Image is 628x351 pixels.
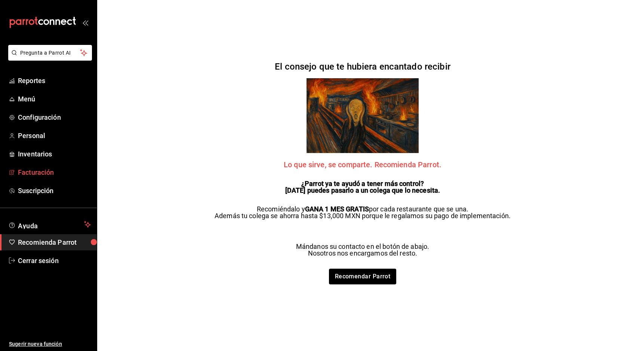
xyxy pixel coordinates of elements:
[9,340,91,348] span: Sugerir nueva función
[18,220,81,229] span: Ayuda
[18,167,91,177] span: Facturación
[18,94,91,104] span: Menú
[301,180,424,187] strong: ¿Parrot ya te ayudó a tener más control?
[285,186,440,194] strong: [DATE] puedes pasarlo a un colega que lo necesita.
[215,206,511,219] p: Recomiéndalo y por cada restaurante que se una. Además tu colega se ahorra hasta $13,000 MXN porq...
[284,161,441,168] span: Lo que sirve, se comparte. Recomienda Parrot.
[307,78,419,153] img: referrals Parrot
[18,256,91,266] span: Cerrar sesión
[296,243,430,257] p: Mándanos su contacto en el botón de abajo. Nosotros nos encargamos del resto.
[18,186,91,196] span: Suscripción
[305,205,369,213] strong: GANA 1 MES GRATIS
[82,19,88,25] button: open_drawer_menu
[275,62,450,71] h2: El consejo que te hubiera encantado recibir
[18,131,91,141] span: Personal
[18,237,91,247] span: Recomienda Parrot
[329,269,397,284] a: Recomendar Parrot
[20,49,80,57] span: Pregunta a Parrot AI
[18,149,91,159] span: Inventarios
[18,76,91,86] span: Reportes
[18,112,91,122] span: Configuración
[8,45,92,61] button: Pregunta a Parrot AI
[5,54,92,62] a: Pregunta a Parrot AI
